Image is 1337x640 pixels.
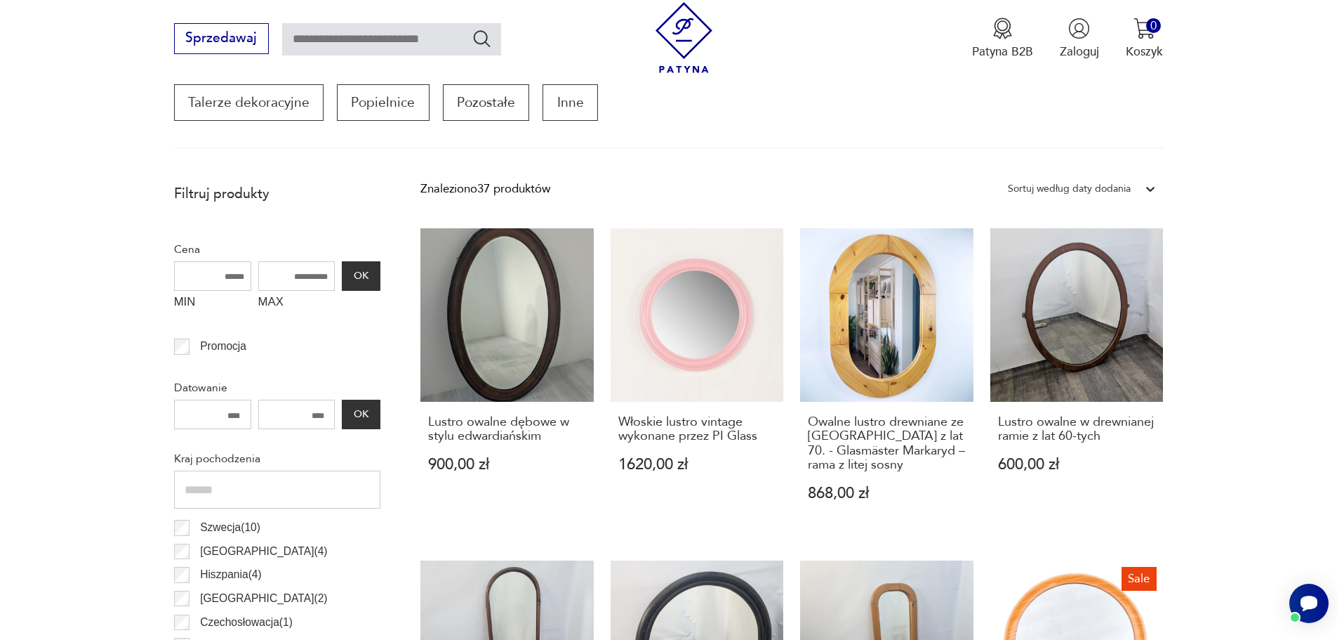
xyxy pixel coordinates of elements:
[200,566,262,584] p: Hiszpania ( 4 )
[648,2,719,73] img: Patyna - sklep z meblami i dekoracjami vintage
[1146,18,1161,33] div: 0
[428,457,586,472] p: 900,00 zł
[808,415,966,473] h3: Owalne lustro drewniane ze [GEOGRAPHIC_DATA] z lat 70. - Glasmäster Markaryd – rama z litej sosny
[998,415,1156,444] h3: Lustro owalne w drewnianej ramie z lat 60-tych
[972,18,1033,60] button: Patyna B2B
[174,240,380,259] p: Cena
[428,415,586,444] h3: Lustro owalne dębowe w stylu edwardiańskim
[972,44,1033,60] p: Patyna B2B
[420,180,550,198] div: Znaleziono 37 produktów
[1068,18,1090,39] img: Ikonka użytkownika
[337,84,429,121] a: Popielnice
[420,228,594,533] a: Lustro owalne dębowe w stylu edwardiańskimLustro owalne dębowe w stylu edwardiańskim900,00 zł
[1008,180,1131,198] div: Sortuj według daty dodania
[174,291,251,318] label: MIN
[618,457,776,472] p: 1620,00 zł
[990,228,1164,533] a: Lustro owalne w drewnianej ramie z lat 60-tychLustro owalne w drewnianej ramie z lat 60-tych600,0...
[472,28,492,48] button: Szukaj
[200,337,246,355] p: Promocja
[1126,44,1163,60] p: Koszyk
[1126,18,1163,60] button: 0Koszyk
[992,18,1013,39] img: Ikona medalu
[1133,18,1155,39] img: Ikona koszyka
[1060,44,1099,60] p: Zaloguj
[1289,584,1329,623] iframe: Smartsupp widget button
[543,84,597,121] a: Inne
[200,542,327,561] p: [GEOGRAPHIC_DATA] ( 4 )
[174,34,269,45] a: Sprzedawaj
[443,84,529,121] a: Pozostałe
[258,291,335,318] label: MAX
[808,486,966,501] p: 868,00 zł
[174,379,380,397] p: Datowanie
[200,589,327,608] p: [GEOGRAPHIC_DATA] ( 2 )
[174,84,324,121] a: Talerze dekoracyjne
[200,518,260,537] p: Szwecja ( 10 )
[618,415,776,444] h3: Włoskie lustro vintage wykonane przez PI Glass
[342,400,380,429] button: OK
[611,228,784,533] a: Włoskie lustro vintage wykonane przez PI GlassWłoskie lustro vintage wykonane przez PI Glass1620,...
[972,18,1033,60] a: Ikona medaluPatyna B2B
[342,261,380,291] button: OK
[800,228,973,533] a: Owalne lustro drewniane ze Szwecji z lat 70. - Glasmäster Markaryd – rama z litej sosnyOwalne lus...
[174,450,380,468] p: Kraj pochodzenia
[174,185,380,203] p: Filtruj produkty
[174,23,269,54] button: Sprzedawaj
[1060,18,1099,60] button: Zaloguj
[998,457,1156,472] p: 600,00 zł
[200,613,293,632] p: Czechosłowacja ( 1 )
